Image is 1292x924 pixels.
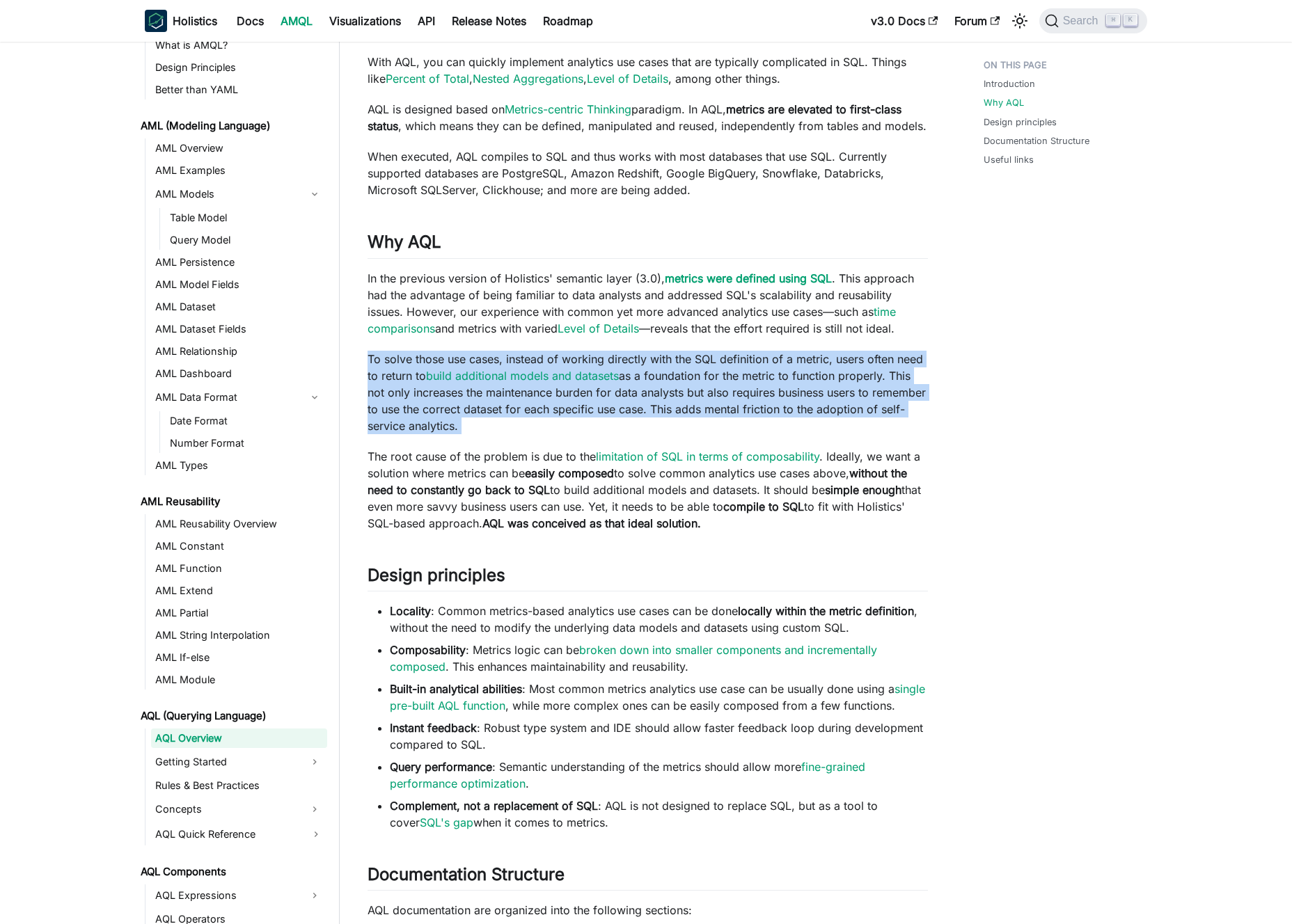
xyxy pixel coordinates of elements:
[151,751,302,773] a: Getting Started
[390,799,598,813] strong: Complement, not a replacement of SQL
[321,10,409,32] a: Visualizations
[151,728,327,748] a: AQL Overview
[151,559,327,578] a: AML Function
[131,42,340,924] nav: Docs sidebar
[151,342,327,361] a: AML Relationship
[166,230,327,250] a: Query Model
[136,492,327,511] a: AML Reusability
[173,13,217,29] b: Holistics
[1039,8,1147,33] button: Search (Command+K)
[587,72,668,86] a: Level of Details
[426,369,619,383] a: build additional models and datasets
[386,72,469,86] a: Percent of Total
[525,466,614,480] strong: easily composed
[984,77,1035,90] a: Introduction
[390,758,928,792] li: : Semantic understanding of the metrics should allow more .
[151,138,327,158] a: AML Overview
[665,271,832,285] a: metrics were defined using SQL
[390,642,928,675] li: : Metrics logic can be . This enhances maintainability and reusability.
[390,603,928,636] li: : Common metrics-based analytics use cases can be done , without the need to modify the underlyin...
[368,351,928,434] p: To solve those use cases, instead of working directly with the SQL definition of a metric, users ...
[151,823,327,845] a: AQL Quick Reference
[151,275,327,294] a: AML Model Fields
[409,10,443,32] a: API
[390,604,431,618] strong: Locality
[723,500,804,513] strong: compile to SQL
[862,10,946,32] a: v3.0 Docs
[984,96,1024,109] a: Why AQL
[145,10,167,32] img: Holistics
[151,80,327,99] a: Better than YAML
[302,386,327,408] button: Collapse sidebar category 'AML Data Format'
[505,102,631,116] a: Metrics-centric Thinking
[984,134,1089,148] a: Documentation Structure
[151,581,327,600] a: AML Extend
[984,153,1034,166] a: Useful links
[151,798,302,820] a: Concepts
[1009,10,1031,32] button: Switch between dark and light mode (currently light mode)
[390,719,928,753] li: : Robust type system and IDE should allow faster feedback loop during development compared to SQL.
[984,115,1057,129] a: Design principles
[151,670,327,690] a: AML Module
[420,815,473,829] a: SQL's gap
[368,101,928,134] p: AQL is designed based on paradigm. In AQL, , which means they can be defined, manipulated and reu...
[151,603,327,623] a: AML Partial
[151,456,327,475] a: AML Types
[390,721,477,735] strong: Instant feedback
[482,516,701,530] strong: AQL was conceived as that ideal solution.
[390,643,877,674] a: broken down into smaller components and incrementally composed
[368,864,928,891] h2: Documentation Structure
[151,514,327,534] a: AML Reusability Overview
[151,626,327,645] a: AML String Interpolation
[390,797,928,831] li: : AQL is not designed to replace SQL, but as a tool to cover when it comes to metrics.
[166,411,327,431] a: Date Format
[390,760,492,774] strong: Query performance
[151,648,327,667] a: AML If-else
[166,208,327,228] a: Table Model
[136,116,327,136] a: AML (Modeling Language)
[151,776,327,795] a: Rules & Best Practices
[596,449,819,463] a: limitation of SQL in terms of composability
[151,386,302,408] a: AML Data Format
[302,884,327,907] button: Expand sidebar category 'AQL Expressions'
[151,297,327,317] a: AML Dataset
[136,706,327,726] a: AQL (Querying Language)
[166,433,327,453] a: Number Format
[390,643,466,657] strong: Composability
[1106,14,1120,26] kbd: ⌘
[368,54,928,87] p: With AQL, you can quickly implement analytics use cases that are typically complicated in SQL. Th...
[368,565,928,591] h2: Design principles
[443,10,535,32] a: Release Notes
[825,483,901,497] strong: simple enough
[390,682,925,712] a: single pre-built AQL function
[151,884,302,907] a: AQL Expressions
[151,58,327,77] a: Design Principles
[535,10,601,32] a: Roadmap
[368,902,928,918] p: AQL documentation are organized into the following sections:
[151,35,327,55] a: What is AMQL?
[368,305,896,335] a: time comparisons
[473,72,583,86] a: Nested Aggregations
[151,253,327,272] a: AML Persistence
[390,760,865,790] a: fine-grained performance optimization
[272,10,321,32] a: AMQL
[368,270,928,337] p: In the previous version of Holistics' semantic layer (3.0), . This approach had the advantage of ...
[151,319,327,339] a: AML Dataset Fields
[151,364,327,383] a: AML Dashboard
[302,798,327,820] button: Expand sidebar category 'Concepts'
[302,183,327,205] button: Collapse sidebar category 'AML Models'
[368,148,928,198] p: When executed, AQL compiles to SQL and thus works with most databases that use SQL. Currently sup...
[151,536,327,556] a: AML Constant
[558,321,639,335] a: Level of Details
[738,604,914,618] strong: locally within the metric definition
[228,10,272,32] a: Docs
[368,466,907,497] strong: without the need to constantly go back to SQL
[390,682,522,696] strong: Built-in analytical abilities
[145,10,217,32] a: HolisticsHolistics
[1059,15,1107,27] span: Search
[390,680,928,714] li: : Most common metrics analytics use case can be usually done using a , while more complex ones ca...
[1124,14,1137,26] kbd: K
[151,183,302,205] a: AML Models
[302,751,327,773] button: Expand sidebar category 'Getting Started'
